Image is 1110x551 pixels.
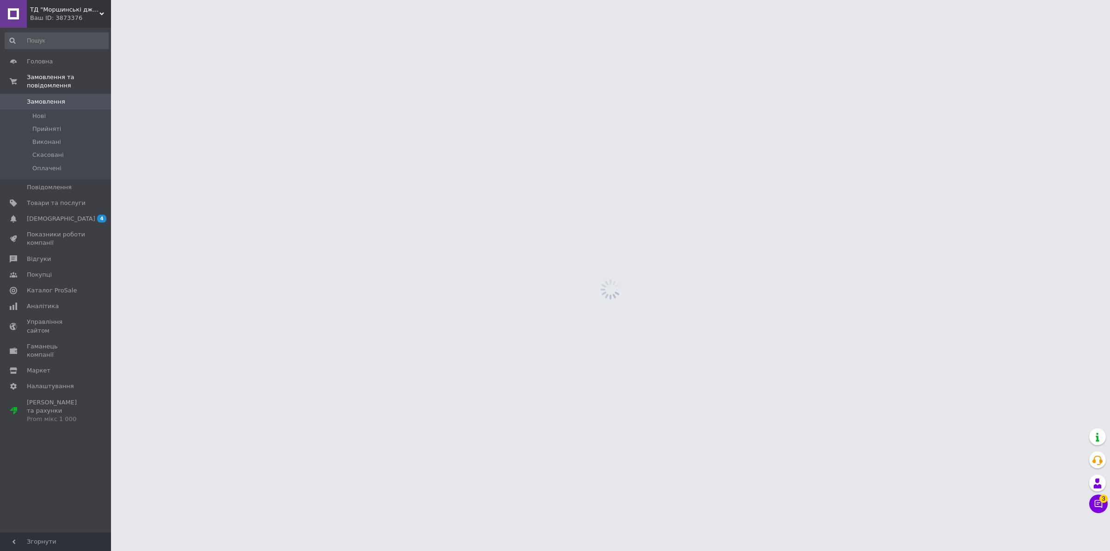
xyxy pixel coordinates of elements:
[30,14,111,22] div: Ваш ID: 3873376
[27,98,65,106] span: Замовлення
[27,271,52,279] span: Покупці
[27,57,53,66] span: Головна
[32,164,62,173] span: Оплачені
[27,255,51,263] span: Відгуки
[30,6,99,14] span: ТД "Моршинські джерела"
[27,302,59,310] span: Аналітика
[32,151,64,159] span: Скасовані
[27,366,50,375] span: Маркет
[27,73,111,90] span: Замовлення та повідомлення
[32,125,61,133] span: Прийняті
[27,382,74,390] span: Налаштування
[27,183,72,192] span: Повідомлення
[27,230,86,247] span: Показники роботи компанії
[27,342,86,359] span: Гаманець компанії
[5,32,109,49] input: Пошук
[27,215,95,223] span: [DEMOGRAPHIC_DATA]
[97,215,106,223] span: 4
[27,318,86,334] span: Управління сайтом
[27,286,77,295] span: Каталог ProSale
[598,277,623,302] img: spinner_grey-bg-hcd09dd2d8f1a785e3413b09b97f8118e7.gif
[1099,495,1108,503] span: 3
[32,138,61,146] span: Виконані
[27,415,86,423] div: Prom мікс 1 000
[1089,495,1108,513] button: Чат з покупцем3
[32,112,46,120] span: Нові
[27,398,86,424] span: [PERSON_NAME] та рахунки
[27,199,86,207] span: Товари та послуги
